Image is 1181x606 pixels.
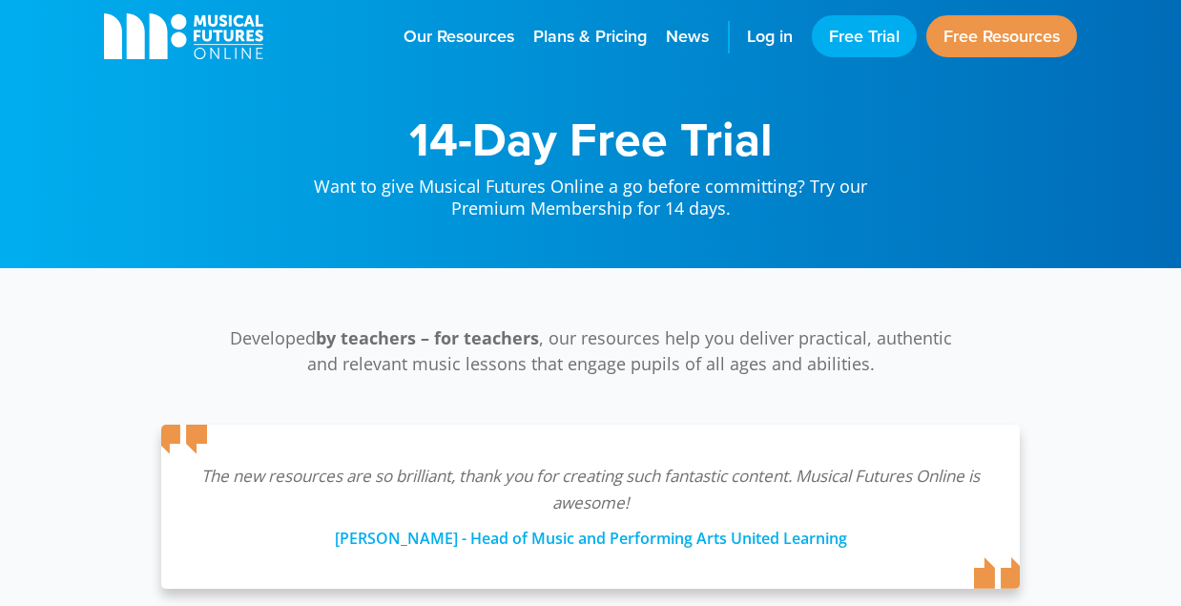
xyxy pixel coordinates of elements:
[747,24,793,50] span: Log in
[533,24,647,50] span: Plans & Pricing
[199,516,982,551] div: [PERSON_NAME] - Head of Music and Performing Arts United Learning
[404,24,514,50] span: Our Resources
[812,15,917,57] a: Free Trial
[295,162,886,220] p: Want to give Musical Futures Online a go before committing? Try our Premium Membership for 14 days.
[295,115,886,162] h1: 14-Day Free Trial
[218,325,963,377] p: Developed , our resources help you deliver practical, authentic and relevant music lessons that e...
[926,15,1077,57] a: Free Resources
[666,24,709,50] span: News
[199,463,982,516] p: The new resources are so brilliant, thank you for creating such fantastic content. Musical Future...
[316,326,539,349] strong: by teachers – for teachers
